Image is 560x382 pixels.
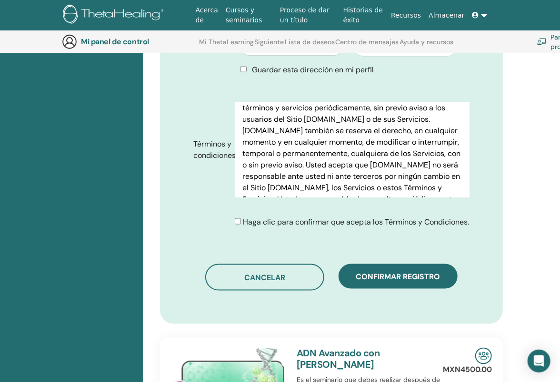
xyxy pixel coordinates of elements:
img: Seminario presencial [475,348,492,364]
font: Acerca de [196,6,218,24]
a: Cursos y seminarios [222,1,276,29]
font: Mi panel de control [81,37,149,47]
font: [DOMAIN_NAME] se reserva el derecho de modificar los términos y servicios periódicamente, sin pre... [242,91,460,215]
div: Open Intercom Messenger [528,350,550,372]
img: logo.png [63,5,167,26]
font: Lista de deseos [285,38,335,46]
font: MXN4500.00 [443,365,492,375]
img: chalkboard-teacher.svg [537,38,547,45]
a: Ayuda y recursos [400,38,453,53]
font: Mi ThetaLearning [199,38,254,46]
a: Recursos [387,7,425,24]
font: Centro de mensajes [336,38,399,46]
a: Almacenar [425,7,468,24]
font: Ayuda y recursos [400,38,453,46]
a: Proceso de dar un título [276,1,340,29]
a: Mi ThetaLearning [199,38,254,53]
font: Cancelar [244,273,285,283]
a: Centro de mensajes [336,38,399,53]
font: Guardar esta dirección en mi perfil [252,65,374,75]
a: ADN Avanzado con [PERSON_NAME] [297,347,380,371]
img: generic-user-icon.jpg [62,34,77,49]
font: Términos y condiciones [193,139,236,160]
a: Historias de éxito [340,1,387,29]
button: Cancelar [205,264,324,291]
font: Proceso de dar un título [280,6,330,24]
a: Lista de deseos [285,38,335,53]
font: Siguiente [255,38,284,46]
a: Acerca de [192,1,222,29]
font: Almacenar [429,11,464,19]
font: Historias de éxito [343,6,383,24]
font: Haga clic para confirmar que acepta los Términos y Condiciones. [243,217,470,227]
font: Confirmar registro [356,272,440,282]
a: Siguiente [255,38,284,53]
font: Recursos [391,11,421,19]
button: Confirmar registro [339,264,458,289]
font: Cursos y seminarios [226,6,262,24]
